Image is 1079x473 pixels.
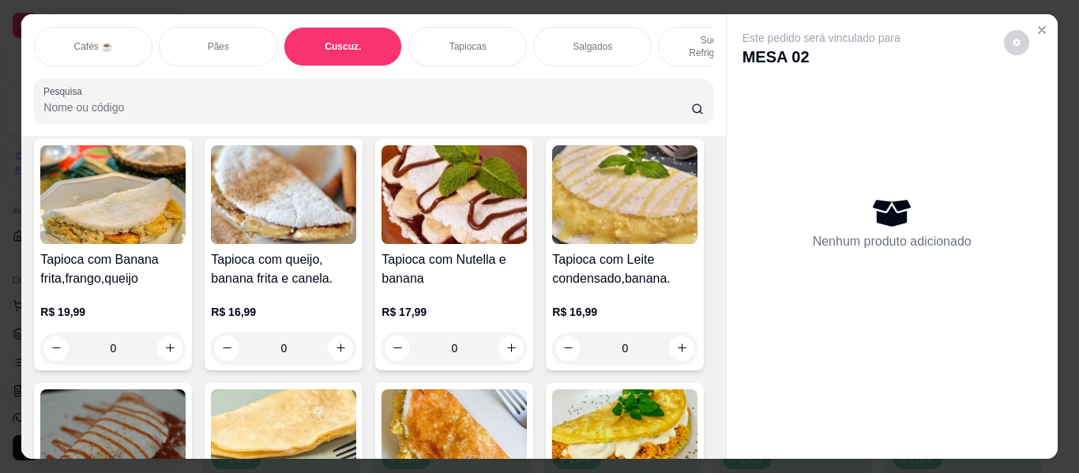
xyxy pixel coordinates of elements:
button: increase-product-quantity [157,336,182,361]
h4: Tapioca com Nutella e banana [382,250,527,288]
p: Pães [208,40,229,53]
h4: Tapioca com queijo, banana frita e canela. [211,250,356,288]
img: product-image [40,145,186,244]
p: Nenhum produto adicionado [813,232,972,251]
p: Cafés ☕ [73,40,113,53]
p: Salgados [573,40,612,53]
img: product-image [552,145,697,244]
button: increase-product-quantity [669,336,694,361]
button: increase-product-quantity [328,336,353,361]
button: decrease-product-quantity [43,336,69,361]
img: product-image [211,145,356,244]
img: product-image [382,145,527,244]
button: decrease-product-quantity [385,336,410,361]
h4: Tapioca com Banana frita,frango,queijo [40,250,186,288]
button: increase-product-quantity [498,336,524,361]
p: R$ 16,99 [552,304,697,320]
button: decrease-product-quantity [1004,30,1029,55]
p: R$ 19,99 [40,304,186,320]
p: R$ 17,99 [382,304,527,320]
label: Pesquisa [43,84,88,98]
button: Close [1029,17,1055,43]
button: decrease-product-quantity [214,336,239,361]
input: Pesquisa [43,99,691,115]
p: MESA 02 [743,46,900,68]
p: Tapiocas [449,40,487,53]
p: R$ 16,99 [211,304,356,320]
h4: Tapioca com Leite condensado,banana. [552,250,697,288]
p: Este pedido será vinculado para [743,30,900,46]
p: Sucos e Refrigerantes [671,34,763,59]
button: decrease-product-quantity [555,336,581,361]
p: Cuscuz. [325,40,361,53]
